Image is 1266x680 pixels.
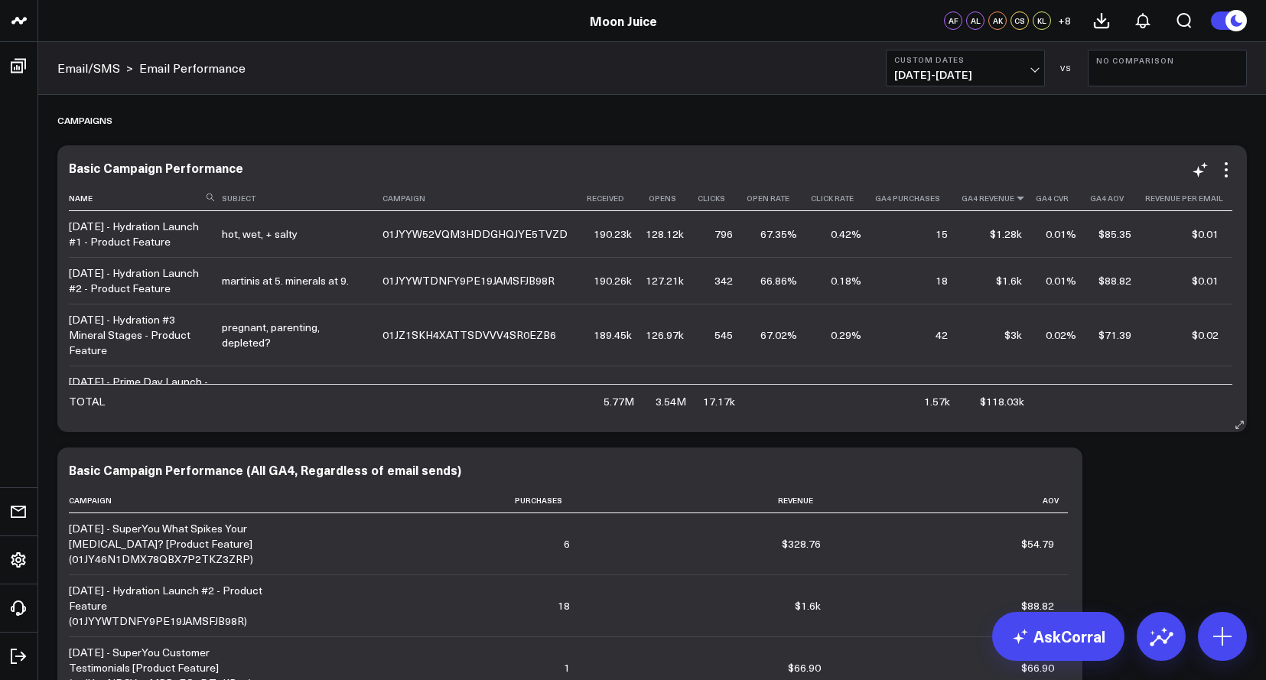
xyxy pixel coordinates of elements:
[1046,226,1076,242] div: 0.01%
[382,273,555,288] div: 01JYYWTDNFY9PE19JAMSFJB98R
[1192,273,1219,288] div: $0.01
[875,186,962,211] th: Ga4 Purchases
[714,327,733,343] div: 545
[646,327,684,343] div: 126.97k
[782,536,821,551] div: $328.76
[714,273,733,288] div: 342
[1058,15,1071,26] span: + 8
[382,327,556,343] div: 01JZ1SKH4XATTSDVVV4SR0EZB6
[766,382,797,397] div: 6.06%
[69,394,105,409] div: TOTAL
[996,273,1022,288] div: $1.6k
[835,488,1068,513] th: Aov
[747,186,811,211] th: Open Rate
[980,394,1024,409] div: $118.03k
[894,69,1037,81] span: [DATE] - [DATE]
[1046,273,1076,288] div: 0.01%
[1046,327,1076,343] div: 0.02%
[831,226,861,242] div: 0.42%
[57,102,112,138] div: Campaigns
[942,382,948,397] div: 4
[831,382,861,397] div: 0.16%
[382,382,559,397] div: 01JZ44TBAFY3VK0D8GNECVK3M7
[594,327,632,343] div: 189.45k
[604,394,634,409] div: 5.77M
[1033,11,1051,30] div: KL
[382,226,568,242] div: 01JYYW52VQM3HDDGHQJYE5TVZD
[1011,11,1029,30] div: CS
[936,327,948,343] div: 42
[594,273,632,288] div: 190.26k
[69,219,208,249] div: [DATE] - Hydration Launch #1 - Product Feature
[69,461,461,478] div: Basic Campaign Performance (All GA4, Regardless of email sends)
[703,394,735,409] div: 17.17k
[69,488,279,513] th: Campaign
[564,660,570,675] div: 1
[831,327,861,343] div: 0.29%
[983,382,1022,397] div: $265.20
[760,327,797,343] div: 67.02%
[1036,186,1090,211] th: Ga4 Cvr
[594,382,632,397] div: 100.19k
[69,374,208,405] div: [DATE] - Prime Day Launch - Amazon [Ecomm Initiative]
[69,186,222,211] th: Name
[69,521,265,567] div: [DATE] - SuperYou What Spikes Your [MEDICAL_DATA]? [Product Feature] (01JY46N1DMX78QBX7P2TKZ3ZRP)
[1004,327,1022,343] div: $3k
[714,382,733,397] div: 165
[590,12,657,29] a: Moon Juice
[587,186,646,211] th: Received
[1098,382,1131,397] div: $66.30
[966,11,984,30] div: AL
[564,536,570,551] div: 6
[1060,382,1076,397] div: 0%
[795,598,821,613] div: $1.6k
[760,273,797,288] div: 66.86%
[1021,536,1054,551] div: $54.79
[1192,327,1219,343] div: $0.02
[222,226,298,242] div: hot, wet, + salty
[57,60,120,76] a: Email/SMS
[831,273,861,288] div: 0.18%
[646,186,698,211] th: Opens
[962,186,1036,211] th: Ga4 Revenue
[1090,186,1145,211] th: Ga4 Aov
[1088,50,1247,86] button: No Comparison
[69,265,208,296] div: [DATE] - Hydration Launch #2 - Product Feature
[992,612,1124,661] a: AskCorral
[1021,598,1054,613] div: $88.82
[1192,226,1219,242] div: $0.01
[886,50,1045,86] button: Custom Dates[DATE]-[DATE]
[988,11,1007,30] div: AK
[714,226,733,242] div: 796
[1053,63,1080,73] div: VS
[69,159,243,176] div: Basic Campaign Performance
[811,186,875,211] th: Click Rate
[57,60,133,76] div: >
[222,186,382,211] th: Subject
[1192,382,1219,397] div: $0.00
[222,273,349,288] div: martinis at 5. minerals at 9.
[924,394,950,409] div: 1.57k
[760,226,797,242] div: 67.35%
[222,320,369,350] div: pregnant, parenting, depleted?
[222,382,328,397] div: 40% off for Prime Day
[69,583,265,629] div: [DATE] - Hydration Launch #2 - Product Feature (01JYYWTDNFY9PE19JAMSFJB98R)
[936,226,948,242] div: 15
[698,186,747,211] th: Clicks
[139,60,246,76] a: Email Performance
[1021,660,1054,675] div: $66.90
[279,488,584,513] th: Purchases
[69,312,208,358] div: [DATE] - Hydration #3 Mineral Stages - Product Feature
[382,186,587,211] th: Campaign
[788,660,821,675] div: $66.90
[894,55,1037,64] b: Custom Dates
[944,11,962,30] div: AF
[990,226,1022,242] div: $1.28k
[1098,273,1131,288] div: $88.82
[656,394,686,409] div: 3.54M
[646,273,684,288] div: 127.21k
[1098,226,1131,242] div: $85.35
[1055,11,1073,30] button: +8
[658,382,684,397] div: 6.07k
[1096,56,1238,65] b: No Comparison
